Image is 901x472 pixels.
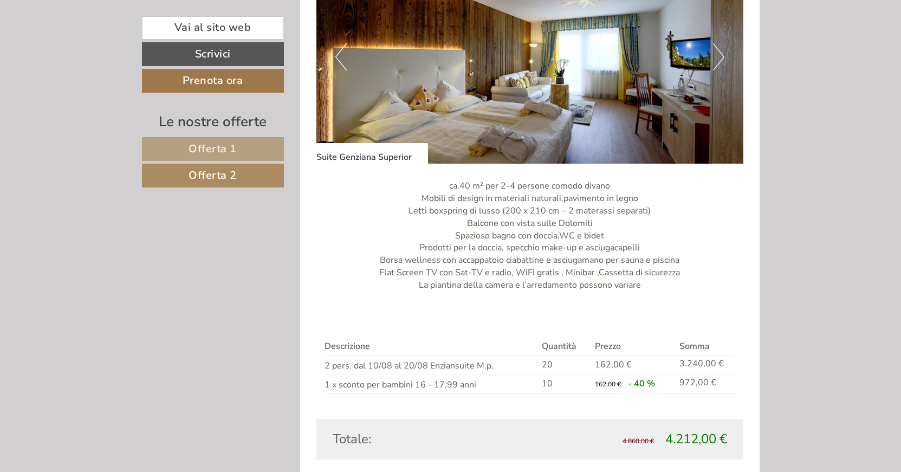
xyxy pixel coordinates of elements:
a: Prenota ora [142,69,284,93]
span: Offerta 2 [189,168,237,183]
th: Somma [675,338,735,355]
button: Invia [369,281,427,305]
span: 162,00 € [595,380,621,389]
div: Le nostre offerte [142,112,284,132]
span: 162,00 € [595,359,632,371]
th: Quantità [537,338,591,355]
span: 4.860,00 € [623,437,654,445]
small: 15:15 [16,185,270,193]
span: Offerta 1 [189,141,237,156]
span: - 40 % [628,378,655,390]
a: Scrivici [142,42,284,66]
div: Buongiorno , nella suite Famigliare c'è un letto doppio e due letti singoli . Nella Genziana un l... [171,53,419,135]
td: 972,00 € [675,374,735,394]
small: 10:12 [177,125,411,133]
button: Next [713,43,724,70]
th: Descrizione [325,338,537,355]
small: 08:56 [16,40,270,48]
td: 20 [537,355,591,374]
span: 4.212,00 € [665,430,727,448]
div: Totale: [325,430,530,448]
div: [PERSON_NAME] [16,140,270,148]
td: 1 x sconto per bambini 16 - 17,99 anni [325,374,537,394]
div: Aggiungo un’altra richiesta. Saremmo interessati a valutare la formula solo colazione. Grazie [8,4,275,49]
div: Suite Genziana Superior [316,143,428,164]
td: 2 pers. dal 10/08 al 20/08 Enziansuite M.p. [325,355,537,374]
div: [DATE] [193,3,234,21]
div: Lei [177,55,411,63]
div: [PERSON_NAME] interessati a confermare l’offerta 2. Devo versare un acconto oppure si salda tutto... [8,138,275,195]
th: Prezzo [591,338,675,355]
td: 3.240,00 € [675,355,735,374]
p: ca.40 m² per 2-4 persone comodo divano Mobili di design in materiali naturali,pavimento in legno ... [316,180,743,292]
td: 10 [537,374,591,394]
a: Vai al sito web [142,16,284,40]
button: Previous [335,43,347,70]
